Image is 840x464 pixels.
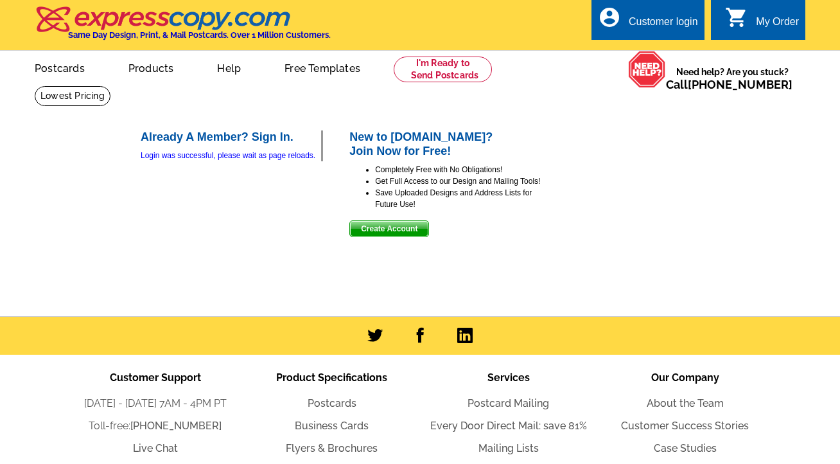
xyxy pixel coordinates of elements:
a: Flyers & Brochures [286,442,378,454]
h2: Already A Member? Sign In. [141,130,321,145]
span: Need help? Are you stuck? [666,66,799,91]
a: Same Day Design, Print, & Mail Postcards. Over 1 Million Customers. [35,15,331,40]
a: Postcards [14,52,105,82]
a: Every Door Direct Mail: save 81% [430,420,587,432]
img: help [628,51,666,88]
a: [PHONE_NUMBER] [688,78,792,91]
a: shopping_cart My Order [725,14,799,30]
i: account_circle [598,6,621,29]
a: account_circle Customer login [598,14,698,30]
span: Services [487,371,530,384]
li: Save Uploaded Designs and Address Lists for Future Use! [375,187,542,210]
span: Call [666,78,792,91]
span: Product Specifications [276,371,387,384]
button: Create Account [349,220,429,237]
a: Help [197,52,261,82]
li: Get Full Access to our Design and Mailing Tools! [375,175,542,187]
a: Mailing Lists [478,442,539,454]
a: Live Chat [133,442,178,454]
h2: New to [DOMAIN_NAME]? Join Now for Free! [349,130,542,158]
span: Create Account [350,221,428,236]
a: Postcard Mailing [468,397,549,409]
a: [PHONE_NUMBER] [130,420,222,432]
a: Business Cards [295,420,369,432]
div: Customer login [629,16,698,34]
i: shopping_cart [725,6,748,29]
h4: Same Day Design, Print, & Mail Postcards. Over 1 Million Customers. [68,30,331,40]
span: Customer Support [110,371,201,384]
div: Login was successful, please wait as page reloads. [141,150,321,161]
div: My Order [756,16,799,34]
a: Postcards [308,397,356,409]
a: Products [108,52,195,82]
li: Completely Free with No Obligations! [375,164,542,175]
li: [DATE] - [DATE] 7AM - 4PM PT [67,396,243,411]
li: Toll-free: [67,418,243,434]
a: Free Templates [264,52,381,82]
iframe: LiveChat chat widget [583,165,840,464]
